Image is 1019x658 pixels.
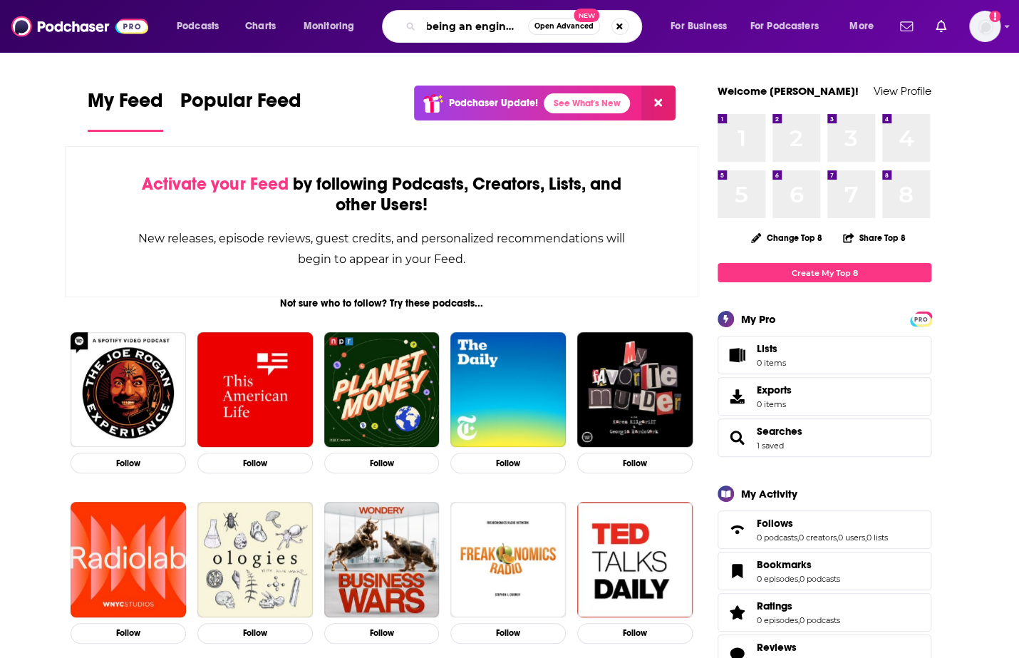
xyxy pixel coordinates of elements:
span: Ratings [757,600,792,612]
span: , [797,533,799,543]
a: Popular Feed [180,88,301,132]
input: Search podcasts, credits, & more... [421,15,528,38]
a: Show notifications dropdown [894,14,919,38]
a: Searches [723,428,751,448]
span: , [837,533,838,543]
img: Freakonomics Radio [450,502,566,617]
a: Lists [718,336,931,374]
span: 0 items [757,358,786,368]
button: Change Top 8 [743,229,831,247]
a: Searches [757,425,802,438]
img: Podchaser - Follow, Share and Rate Podcasts [11,13,148,40]
span: Popular Feed [180,88,301,121]
span: Exports [757,384,792,396]
img: The Daily [450,332,566,448]
img: This American Life [197,332,313,448]
span: Lists [757,342,786,355]
a: Create My Top 8 [718,263,931,282]
a: 0 creators [799,533,837,543]
p: Podchaser Update! [449,97,538,109]
button: Follow [197,623,313,644]
span: Podcasts [177,16,219,36]
a: Planet Money [324,332,440,448]
button: Share Top 8 [842,224,906,252]
span: Bookmarks [718,552,931,590]
button: Follow [197,453,313,473]
a: Ratings [723,602,751,622]
a: Ologies with Alie Ward [197,502,313,617]
span: , [798,574,800,584]
a: PRO [912,313,929,324]
a: 1 saved [757,441,784,451]
span: Monitoring [304,16,354,36]
a: Bookmarks [757,558,840,571]
img: TED Talks Daily [577,502,693,617]
a: Ratings [757,600,840,612]
span: Charts [245,16,276,36]
div: My Pro [741,312,776,326]
span: Follows [757,517,793,530]
button: Follow [71,453,186,473]
div: My Activity [741,487,797,500]
span: For Podcasters [750,16,819,36]
a: Show notifications dropdown [930,14,952,38]
button: open menu [167,15,237,38]
img: The Joe Rogan Experience [71,332,186,448]
button: Follow [450,623,566,644]
button: open menu [661,15,745,38]
a: Charts [236,15,284,38]
a: My Feed [88,88,163,132]
span: Open Advanced [534,23,594,30]
a: Bookmarks [723,561,751,581]
button: Show profile menu [969,11,1000,42]
a: Follows [757,517,888,530]
a: 0 lists [867,533,888,543]
span: , [798,615,800,625]
span: Follows [718,510,931,549]
span: Reviews [757,641,797,654]
a: 0 users [838,533,865,543]
div: New releases, episode reviews, guest credits, and personalized recommendations will begin to appe... [137,228,626,269]
a: Radiolab [71,502,186,617]
span: PRO [912,314,929,324]
div: by following Podcasts, Creators, Lists, and other Users! [137,174,626,215]
span: 0 items [757,399,792,409]
span: Lists [723,345,751,365]
a: 0 podcasts [757,533,797,543]
a: Exports [718,377,931,416]
div: Search podcasts, credits, & more... [395,10,656,43]
button: open menu [294,15,373,38]
span: Ratings [718,593,931,632]
a: Reviews [757,641,840,654]
a: 0 podcasts [800,574,840,584]
svg: Add a profile image [989,11,1000,22]
span: Bookmarks [757,558,812,571]
span: My Feed [88,88,163,121]
a: See What's New [544,93,630,113]
span: Exports [723,386,751,406]
span: Searches [718,418,931,457]
span: For Business [671,16,727,36]
a: 0 episodes [757,615,798,625]
img: My Favorite Murder with Karen Kilgariff and Georgia Hardstark [577,332,693,448]
button: Follow [324,453,440,473]
button: Follow [450,453,566,473]
button: open menu [839,15,891,38]
img: Business Wars [324,502,440,617]
div: Not sure who to follow? Try these podcasts... [65,297,698,309]
span: Lists [757,342,777,355]
a: Follows [723,520,751,540]
a: 0 episodes [757,574,798,584]
button: Open AdvancedNew [528,18,600,35]
span: New [574,9,599,22]
a: 0 podcasts [800,615,840,625]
